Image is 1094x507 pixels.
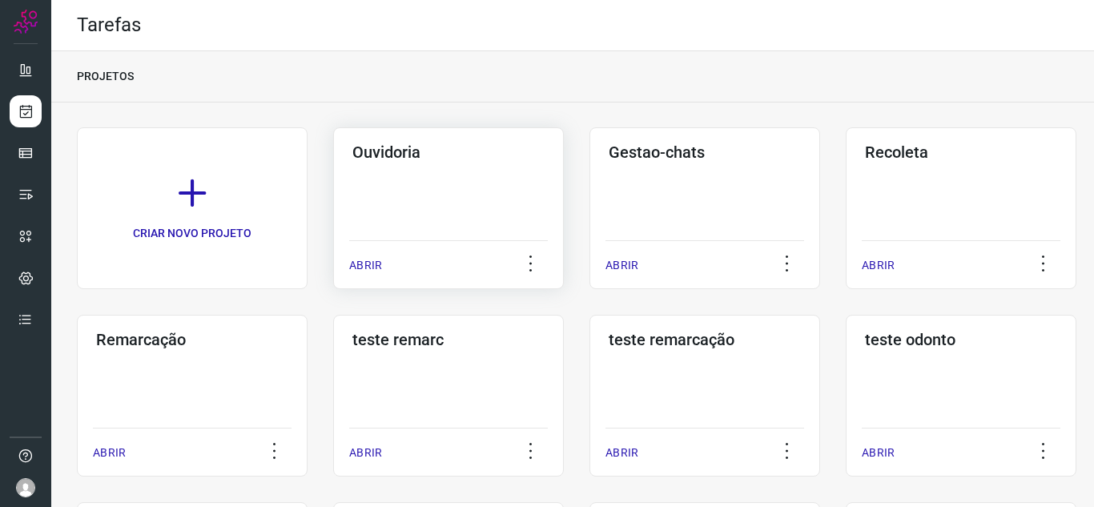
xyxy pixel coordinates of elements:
[605,257,638,274] p: ABRIR
[352,143,545,162] h3: Ouvidoria
[77,68,134,85] p: PROJETOS
[96,330,288,349] h3: Remarcação
[609,330,801,349] h3: teste remarcação
[865,330,1057,349] h3: teste odonto
[352,330,545,349] h3: teste remarc
[133,225,251,242] p: CRIAR NOVO PROJETO
[14,10,38,34] img: Logo
[77,14,141,37] h2: Tarefas
[862,445,895,461] p: ABRIR
[609,143,801,162] h3: Gestao-chats
[605,445,638,461] p: ABRIR
[16,478,35,497] img: avatar-user-boy.jpg
[865,143,1057,162] h3: Recoleta
[349,257,382,274] p: ABRIR
[93,445,126,461] p: ABRIR
[862,257,895,274] p: ABRIR
[349,445,382,461] p: ABRIR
